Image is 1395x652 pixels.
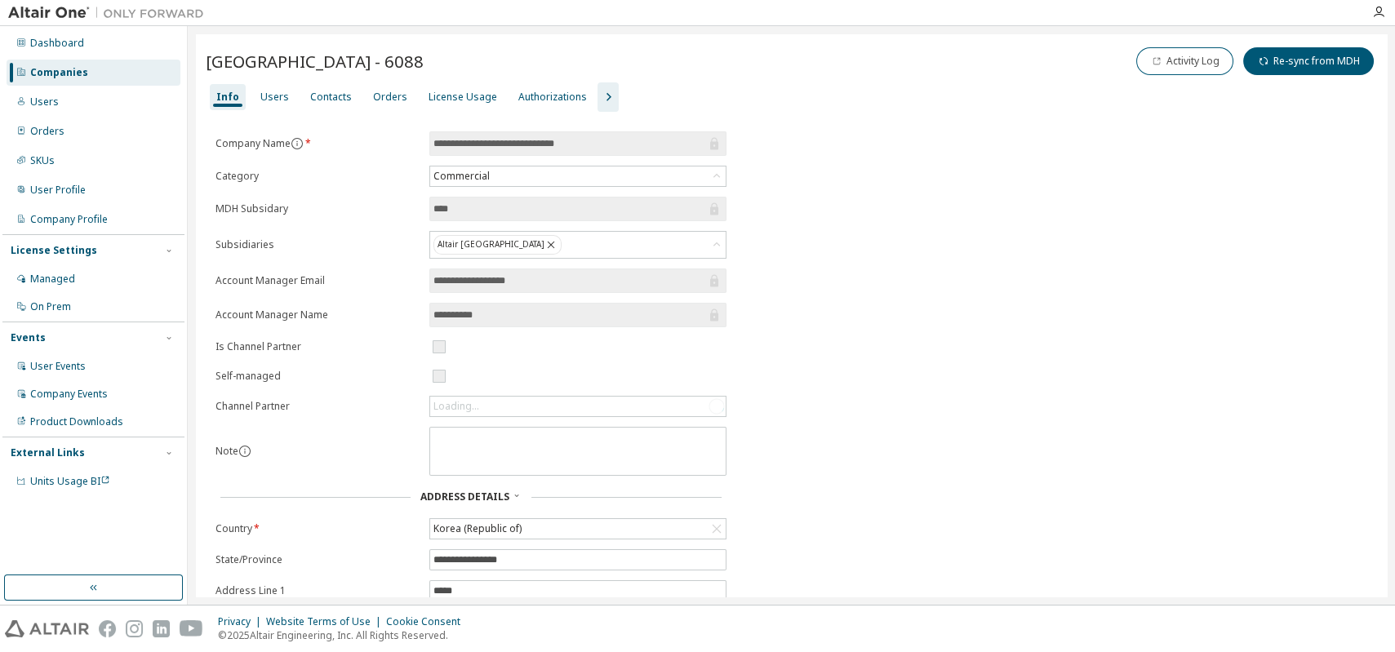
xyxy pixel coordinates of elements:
div: Cookie Consent [386,615,470,628]
div: Companies [30,66,88,79]
span: [GEOGRAPHIC_DATA] - 6088 [206,50,424,73]
div: External Links [11,446,85,459]
div: On Prem [30,300,71,313]
label: Address Line 1 [215,584,420,597]
div: Privacy [218,615,266,628]
div: User Events [30,360,86,373]
div: License Usage [429,91,497,104]
img: Altair One [8,5,212,21]
div: Users [260,91,289,104]
span: Address Details [420,490,509,503]
label: Company Name [215,137,420,150]
div: Orders [30,125,64,138]
div: Altair [GEOGRAPHIC_DATA] [433,235,562,255]
img: altair_logo.svg [5,620,89,637]
img: facebook.svg [99,620,116,637]
label: Channel Partner [215,400,420,413]
div: Managed [30,273,75,286]
label: Account Manager Email [215,274,420,287]
div: License Settings [11,244,97,257]
button: information [291,137,304,150]
label: Category [215,170,420,183]
img: linkedin.svg [153,620,170,637]
label: State/Province [215,553,420,566]
div: Commercial [430,166,726,186]
div: Authorizations [518,91,587,104]
div: User Profile [30,184,86,197]
img: instagram.svg [126,620,143,637]
div: Company Profile [30,213,108,226]
div: Commercial [431,167,492,185]
span: Units Usage BI [30,474,110,488]
div: Info [216,91,239,104]
div: Loading... [430,397,726,416]
label: MDH Subsidary [215,202,420,215]
div: Dashboard [30,37,84,50]
img: youtube.svg [180,620,203,637]
p: © 2025 Altair Engineering, Inc. All Rights Reserved. [218,628,470,642]
label: Self-managed [215,370,420,383]
div: Korea (Republic of) [430,519,726,539]
button: Activity Log [1136,47,1233,75]
div: Product Downloads [30,415,123,428]
div: Altair [GEOGRAPHIC_DATA] [430,232,726,258]
div: Contacts [310,91,352,104]
label: Account Manager Name [215,308,420,322]
label: Note [215,444,238,458]
button: information [238,445,251,458]
button: Re-sync from MDH [1243,47,1374,75]
div: Company Events [30,388,108,401]
label: Is Channel Partner [215,340,420,353]
label: Subsidiaries [215,238,420,251]
div: SKUs [30,154,55,167]
label: Country [215,522,420,535]
div: Events [11,331,46,344]
div: Loading... [433,400,479,413]
div: Users [30,95,59,109]
div: Website Terms of Use [266,615,386,628]
div: Korea (Republic of) [431,520,524,538]
div: Orders [373,91,407,104]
